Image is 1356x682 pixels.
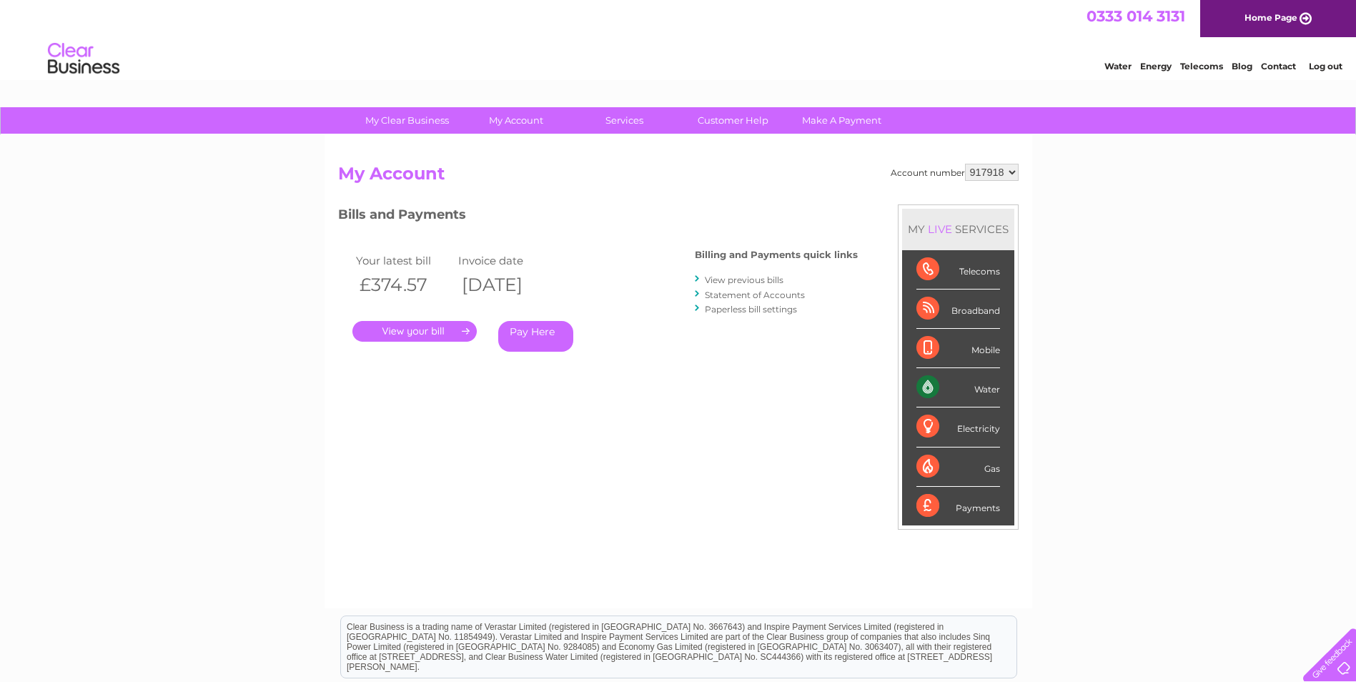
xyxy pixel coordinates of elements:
[352,251,455,270] td: Your latest bill
[916,329,1000,368] div: Mobile
[916,250,1000,290] div: Telecoms
[348,107,466,134] a: My Clear Business
[565,107,683,134] a: Services
[705,304,797,315] a: Paperless bill settings
[695,249,858,260] h4: Billing and Payments quick links
[674,107,792,134] a: Customer Help
[338,164,1019,191] h2: My Account
[891,164,1019,181] div: Account number
[916,407,1000,447] div: Electricity
[352,270,455,300] th: £374.57
[498,321,573,352] a: Pay Here
[925,222,955,236] div: LIVE
[916,448,1000,487] div: Gas
[1087,7,1185,25] a: 0333 014 3131
[916,487,1000,525] div: Payments
[1140,61,1172,71] a: Energy
[1261,61,1296,71] a: Contact
[341,8,1016,69] div: Clear Business is a trading name of Verastar Limited (registered in [GEOGRAPHIC_DATA] No. 3667643...
[705,290,805,300] a: Statement of Accounts
[455,251,558,270] td: Invoice date
[902,209,1014,249] div: MY SERVICES
[705,275,783,285] a: View previous bills
[916,368,1000,407] div: Water
[1180,61,1223,71] a: Telecoms
[1232,61,1252,71] a: Blog
[916,290,1000,329] div: Broadband
[1309,61,1342,71] a: Log out
[783,107,901,134] a: Make A Payment
[338,204,858,229] h3: Bills and Payments
[47,37,120,81] img: logo.png
[455,270,558,300] th: [DATE]
[352,321,477,342] a: .
[457,107,575,134] a: My Account
[1104,61,1132,71] a: Water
